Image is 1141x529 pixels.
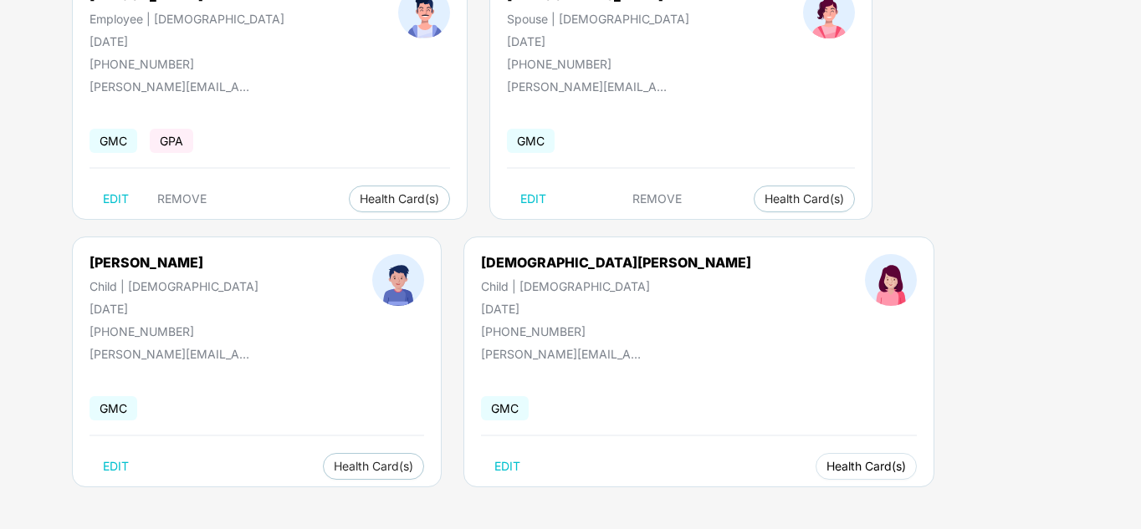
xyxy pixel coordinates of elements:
img: profileImage [865,254,917,306]
div: [PERSON_NAME] [90,254,258,271]
div: [PHONE_NUMBER] [90,57,284,71]
div: [DATE] [90,302,258,316]
div: [PERSON_NAME][EMAIL_ADDRESS][DOMAIN_NAME] [507,79,674,94]
button: EDIT [90,186,142,212]
span: EDIT [520,192,546,206]
span: Health Card(s) [334,462,413,471]
button: REMOVE [144,186,220,212]
span: REMOVE [632,192,682,206]
span: GMC [507,129,555,153]
div: [PHONE_NUMBER] [507,57,689,71]
div: [DEMOGRAPHIC_DATA][PERSON_NAME] [481,254,751,271]
span: GPA [150,129,193,153]
button: Health Card(s) [816,453,917,480]
button: Health Card(s) [754,186,855,212]
div: [PERSON_NAME][EMAIL_ADDRESS][DOMAIN_NAME] [90,347,257,361]
div: [PHONE_NUMBER] [90,324,258,338]
button: REMOVE [619,186,695,212]
span: GMC [481,396,529,420]
div: [PERSON_NAME][EMAIL_ADDRESS][DOMAIN_NAME] [481,347,648,361]
span: EDIT [103,460,129,473]
button: EDIT [481,453,534,480]
span: EDIT [103,192,129,206]
button: Health Card(s) [323,453,424,480]
div: Child | [DEMOGRAPHIC_DATA] [481,279,751,293]
button: EDIT [90,453,142,480]
span: GMC [90,129,137,153]
div: [DATE] [481,302,751,316]
div: Spouse | [DEMOGRAPHIC_DATA] [507,12,689,26]
div: [PERSON_NAME][EMAIL_ADDRESS][DOMAIN_NAME] [90,79,257,94]
span: GMC [90,396,137,420]
span: REMOVE [157,192,207,206]
span: Health Card(s) [765,195,844,203]
button: EDIT [507,186,560,212]
span: Health Card(s) [360,195,439,203]
div: Employee | [DEMOGRAPHIC_DATA] [90,12,284,26]
div: [PHONE_NUMBER] [481,324,751,338]
span: Health Card(s) [826,462,906,471]
div: [DATE] [507,34,689,48]
span: EDIT [494,460,520,473]
div: Child | [DEMOGRAPHIC_DATA] [90,279,258,293]
img: profileImage [372,254,424,306]
button: Health Card(s) [349,186,450,212]
div: [DATE] [90,34,284,48]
